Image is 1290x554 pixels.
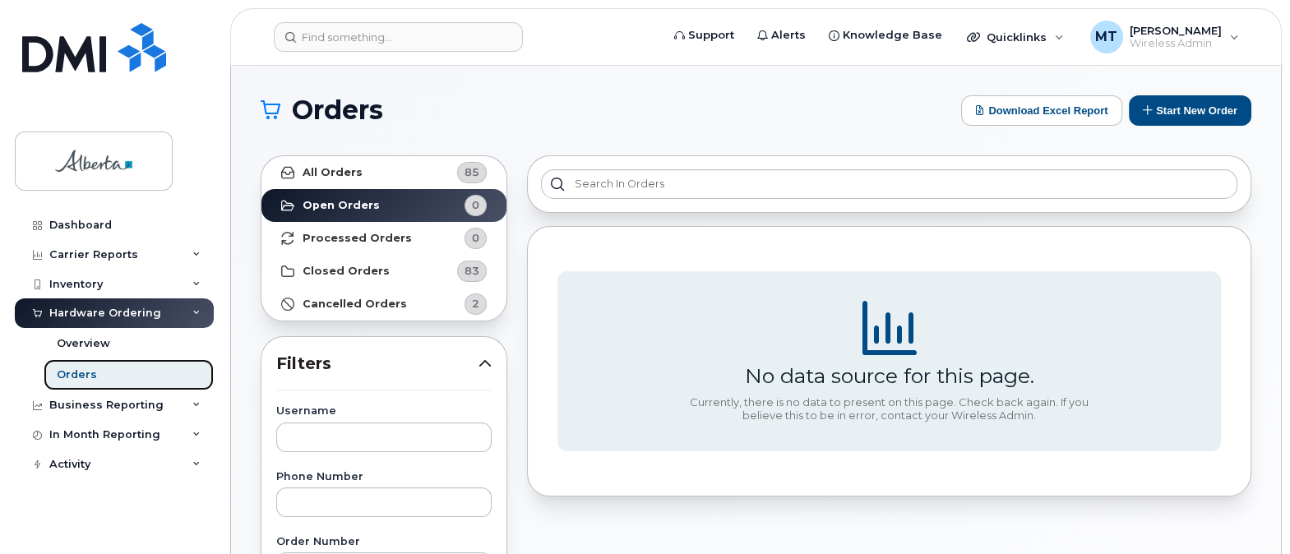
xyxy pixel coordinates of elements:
[261,255,506,288] a: Closed Orders83
[261,189,506,222] a: Open Orders0
[472,230,479,246] span: 0
[472,296,479,312] span: 2
[261,288,506,321] a: Cancelled Orders2
[541,169,1237,199] input: Search in orders
[276,406,492,417] label: Username
[472,197,479,213] span: 0
[261,156,506,189] a: All Orders85
[303,166,363,179] strong: All Orders
[961,95,1122,126] button: Download Excel Report
[465,263,479,279] span: 83
[261,222,506,255] a: Processed Orders0
[303,265,390,278] strong: Closed Orders
[276,537,492,547] label: Order Number
[303,232,412,245] strong: Processed Orders
[745,363,1034,388] div: No data source for this page.
[276,472,492,482] label: Phone Number
[1129,95,1251,126] button: Start New Order
[276,352,479,376] span: Filters
[303,199,380,212] strong: Open Orders
[684,396,1095,422] div: Currently, there is no data to present on this page. Check back again. If you believe this to be ...
[465,164,479,180] span: 85
[303,298,407,311] strong: Cancelled Orders
[292,98,383,122] span: Orders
